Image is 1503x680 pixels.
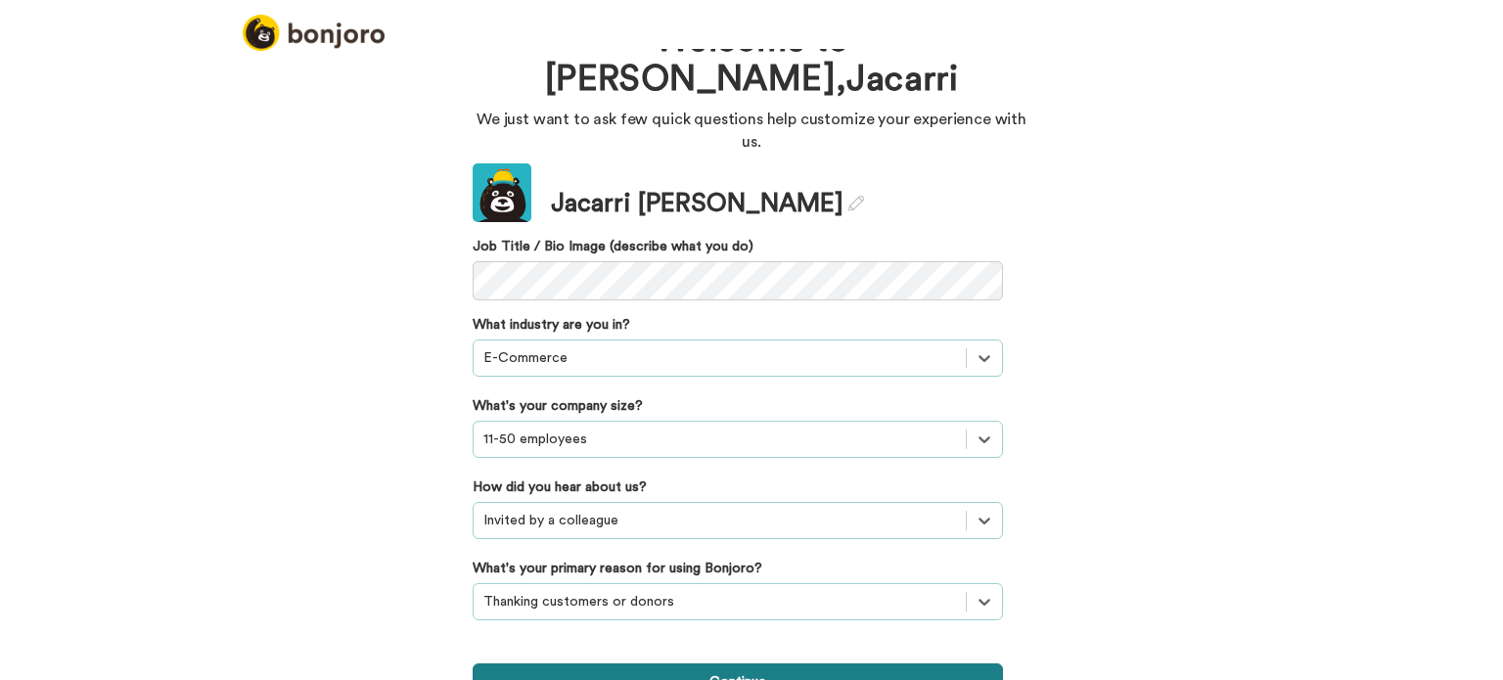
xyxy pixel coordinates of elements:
p: We just want to ask few quick questions help customize your experience with us. [473,109,1030,154]
label: What's your primary reason for using Bonjoro? [473,559,762,578]
label: How did you hear about us? [473,477,647,497]
img: logo_full.png [243,15,385,51]
label: What industry are you in? [473,315,630,335]
label: Job Title / Bio Image (describe what you do) [473,237,1003,256]
h1: Welcome to [PERSON_NAME], Jacarri [531,22,972,99]
label: What's your company size? [473,396,643,416]
div: Jacarri [PERSON_NAME] [551,186,864,222]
